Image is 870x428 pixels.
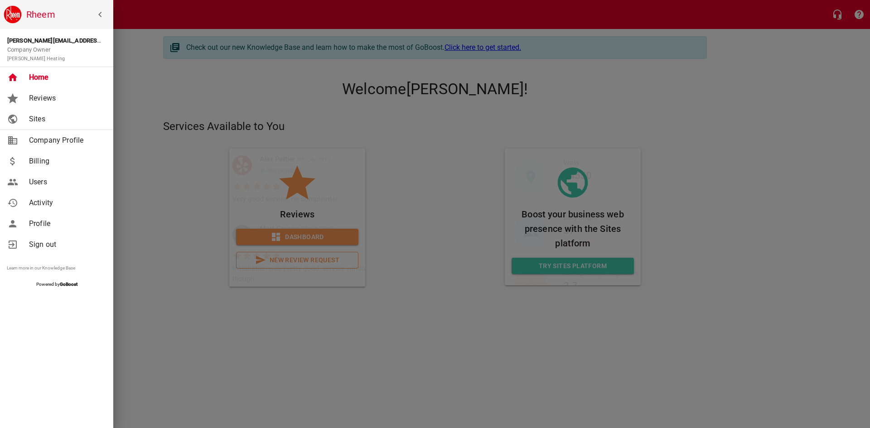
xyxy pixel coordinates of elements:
span: Users [29,177,102,188]
img: rheem.png [4,5,22,24]
strong: GoBoost [60,282,77,287]
small: [PERSON_NAME] Heating [7,56,65,62]
span: Company Profile [29,135,102,146]
strong: [PERSON_NAME][EMAIL_ADDRESS][DOMAIN_NAME] [7,37,149,44]
span: Billing [29,156,102,167]
span: Activity [29,197,102,208]
span: Home [29,72,102,83]
span: Powered by [36,282,77,287]
span: Reviews [29,93,102,104]
h6: Rheem [26,7,110,22]
span: Profile [29,218,102,229]
span: Sites [29,114,102,125]
a: Learn more in our Knowledge Base [7,265,75,270]
span: Sign out [29,239,102,250]
span: Company Owner [7,46,65,62]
